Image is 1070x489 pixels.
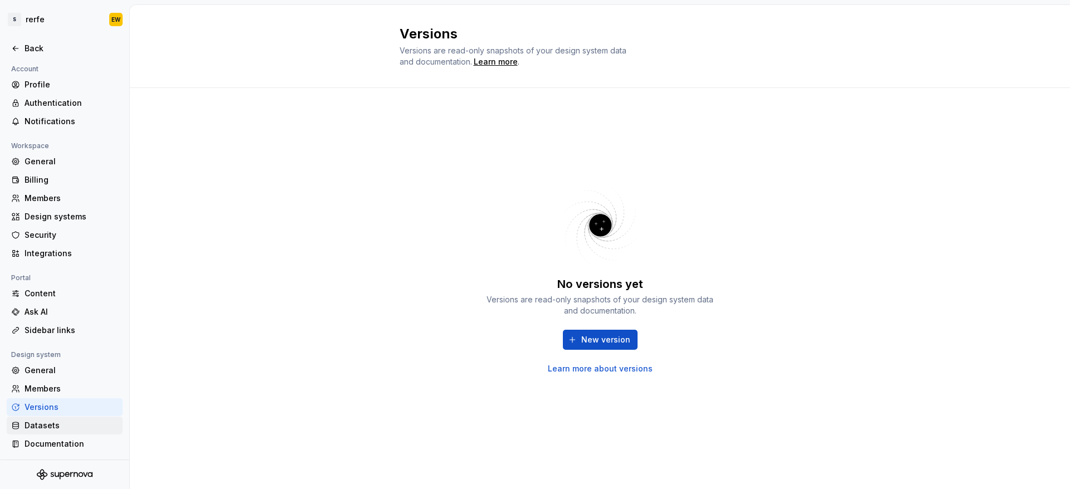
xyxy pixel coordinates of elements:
[7,113,123,130] a: Notifications
[7,62,43,76] div: Account
[8,13,21,26] div: S
[7,76,123,94] a: Profile
[25,43,118,54] div: Back
[25,383,118,394] div: Members
[7,245,123,262] a: Integrations
[25,193,118,204] div: Members
[7,271,35,285] div: Portal
[25,97,118,109] div: Authentication
[7,94,123,112] a: Authentication
[25,402,118,413] div: Versions
[25,174,118,185] div: Billing
[25,116,118,127] div: Notifications
[581,334,630,345] span: New version
[7,226,123,244] a: Security
[26,14,45,25] div: rerfe
[2,7,127,32] button: SrerfeEW
[7,171,123,189] a: Billing
[7,348,65,361] div: Design system
[7,153,123,170] a: General
[25,288,118,299] div: Content
[25,306,118,317] div: Ask AI
[7,285,123,302] a: Content
[7,417,123,434] a: Datasets
[472,58,519,66] span: .
[7,139,53,153] div: Workspace
[483,294,717,316] div: Versions are read-only snapshots of your design system data and documentation.
[25,365,118,376] div: General
[25,79,118,90] div: Profile
[25,156,118,167] div: General
[7,435,123,453] a: Documentation
[7,380,123,398] a: Members
[563,330,638,350] button: New version
[7,40,123,57] a: Back
[37,469,93,480] svg: Supernova Logo
[7,361,123,379] a: General
[25,420,118,431] div: Datasets
[25,229,118,241] div: Security
[25,211,118,222] div: Design systems
[400,46,626,66] span: Versions are read-only snapshots of your design system data and documentation.
[400,25,787,43] h2: Versions
[7,321,123,339] a: Sidebar links
[548,363,653,374] a: Learn more about versions
[25,248,118,259] div: Integrations
[7,398,123,416] a: Versions
[25,438,118,449] div: Documentation
[557,276,643,292] div: No versions yet
[25,325,118,336] div: Sidebar links
[474,56,518,67] a: Learn more
[7,303,123,321] a: Ask AI
[7,189,123,207] a: Members
[7,208,123,226] a: Design systems
[111,15,120,24] div: EW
